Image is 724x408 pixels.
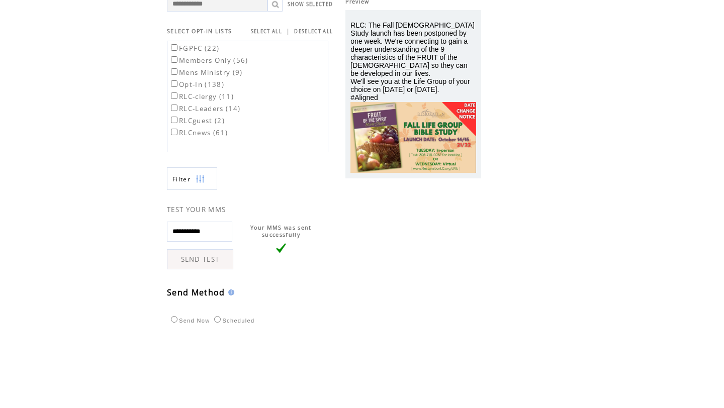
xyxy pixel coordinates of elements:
[167,28,232,35] span: SELECT OPT-IN LISTS
[288,1,333,8] a: SHOW SELECTED
[169,80,224,89] label: Opt-In (138)
[250,224,312,238] span: Your MMS was sent successfully
[167,167,217,190] a: Filter
[350,21,475,101] span: RLC: The Fall [DEMOGRAPHIC_DATA] Study launch has been postponed by one week. We're connecting to...
[171,44,177,51] input: FGPFC (22)
[286,27,290,36] span: |
[225,289,234,295] img: help.gif
[172,175,191,183] span: Show filters
[169,68,243,77] label: Mens Ministry (9)
[214,316,221,323] input: Scheduled
[251,28,282,35] a: SELECT ALL
[171,92,177,99] input: RLC-clergy (11)
[169,104,240,113] label: RLC-Leaders (14)
[167,249,233,269] a: SEND TEST
[169,44,219,53] label: FGPFC (22)
[171,316,177,323] input: Send Now
[171,56,177,63] input: Members Only (56)
[167,205,226,214] span: TEST YOUR MMS
[171,129,177,135] input: RLCnews (61)
[276,243,286,253] img: vLarge.png
[212,318,254,324] label: Scheduled
[294,28,333,35] a: DESELECT ALL
[171,68,177,75] input: Mens Ministry (9)
[169,56,248,65] label: Members Only (56)
[167,287,225,298] span: Send Method
[171,105,177,111] input: RLC-Leaders (14)
[171,117,177,123] input: RLCguest (2)
[196,168,205,190] img: filters.png
[169,128,228,137] label: RLCnews (61)
[168,318,210,324] label: Send Now
[169,92,234,101] label: RLC-clergy (11)
[171,80,177,87] input: Opt-In (138)
[169,116,225,125] label: RLCguest (2)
